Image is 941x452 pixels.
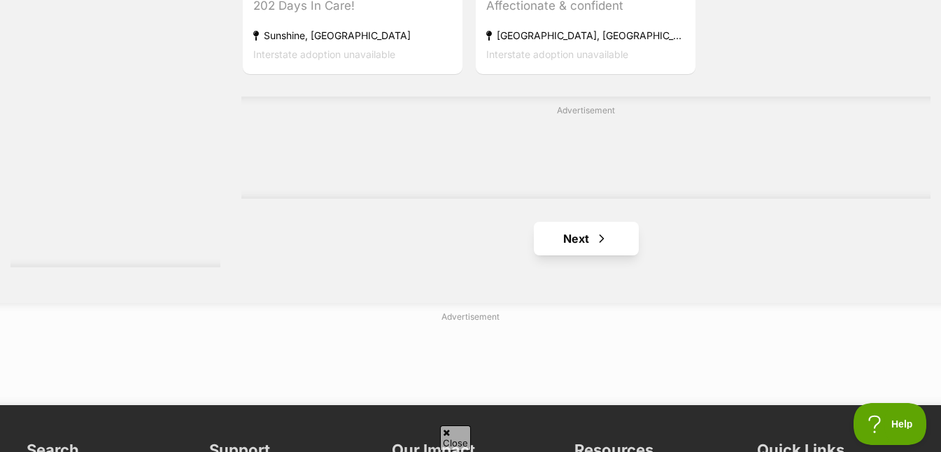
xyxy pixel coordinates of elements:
[440,425,471,450] span: Close
[253,48,395,60] span: Interstate adoption unavailable
[241,222,931,255] nav: Pagination
[486,26,685,45] strong: [GEOGRAPHIC_DATA], [GEOGRAPHIC_DATA]
[253,26,452,45] strong: Sunshine, [GEOGRAPHIC_DATA]
[534,222,639,255] a: Next page
[854,403,927,445] iframe: Help Scout Beacon - Open
[241,97,931,199] div: Advertisement
[486,48,628,60] span: Interstate adoption unavailable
